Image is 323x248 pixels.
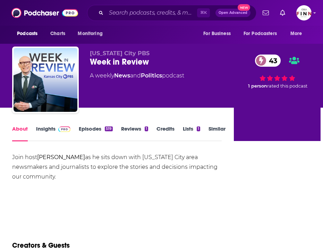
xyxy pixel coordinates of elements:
[79,125,112,141] a: Episodes519
[198,27,239,40] button: open menu
[156,125,175,141] a: Credits
[11,6,78,19] img: Podchaser - Follow, Share and Rate Podcasts
[197,126,200,131] div: 1
[290,29,302,39] span: More
[209,125,226,141] a: Similar
[197,8,210,17] span: ⌘ K
[114,72,130,79] a: News
[50,29,65,39] span: Charts
[37,154,85,160] strong: [PERSON_NAME]
[215,9,250,17] button: Open AdvancedNew
[105,126,112,131] div: 519
[277,7,288,19] a: Show notifications dropdown
[90,50,150,57] span: [US_STATE] City PBS
[296,5,312,20] span: Logged in as FINNMadison
[267,83,307,89] span: rated this podcast
[121,125,148,141] a: Reviews1
[130,72,141,79] span: and
[12,125,28,141] a: About
[14,48,77,112] img: Week in Review
[262,55,281,67] span: 43
[78,29,102,39] span: Monitoring
[238,4,250,11] span: New
[183,125,200,141] a: Lists1
[248,83,267,89] span: 1 person
[234,50,321,93] div: 43 1 personrated this podcast
[46,27,69,40] a: Charts
[17,29,37,39] span: Podcasts
[36,125,70,141] a: InsightsPodchaser Pro
[106,7,197,18] input: Search podcasts, credits, & more...
[239,27,287,40] button: open menu
[58,126,70,132] img: Podchaser Pro
[219,11,247,15] span: Open Advanced
[141,72,162,79] a: Politics
[203,29,231,39] span: For Business
[90,72,184,80] div: A weekly podcast
[12,27,46,40] button: open menu
[87,5,256,21] div: Search podcasts, credits, & more...
[286,27,311,40] button: open menu
[73,27,111,40] button: open menu
[260,7,272,19] a: Show notifications dropdown
[296,5,312,20] img: User Profile
[12,152,222,182] div: Join host as he sits down with [US_STATE] City area newsmakers and journalists to explore the sto...
[255,55,281,67] a: 43
[244,29,277,39] span: For Podcasters
[145,126,148,131] div: 1
[296,5,312,20] button: Show profile menu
